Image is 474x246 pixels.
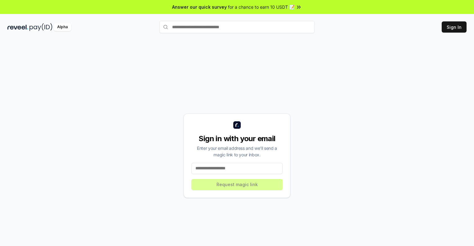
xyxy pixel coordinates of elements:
[228,4,294,10] span: for a chance to earn 10 USDT 📝
[191,134,283,144] div: Sign in with your email
[233,121,241,129] img: logo_small
[7,23,28,31] img: reveel_dark
[30,23,52,31] img: pay_id
[442,21,467,33] button: Sign In
[54,23,71,31] div: Alpha
[191,145,283,158] div: Enter your email address and we’ll send a magic link to your inbox.
[172,4,227,10] span: Answer our quick survey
